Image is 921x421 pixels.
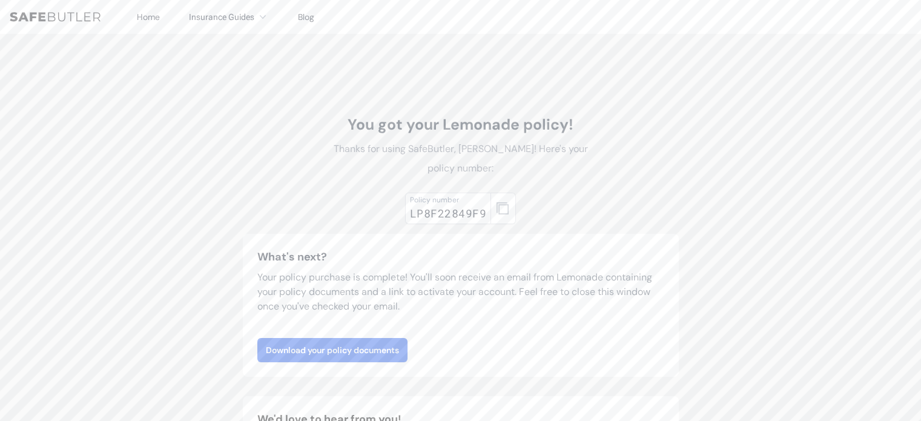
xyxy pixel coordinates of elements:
[257,248,664,265] h3: What's next?
[137,12,160,22] a: Home
[410,205,486,222] div: LP8F22849F9
[298,12,314,22] a: Blog
[10,12,101,22] img: SafeButler Text Logo
[257,270,664,314] p: Your policy purchase is complete! You'll soon receive an email from Lemonade containing your poli...
[257,338,408,362] a: Download your policy documents
[189,10,269,24] button: Insurance Guides
[410,195,486,205] div: Policy number
[325,115,596,134] h1: You got your Lemonade policy!
[325,139,596,178] p: Thanks for using SafeButler, [PERSON_NAME]! Here's your policy number:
